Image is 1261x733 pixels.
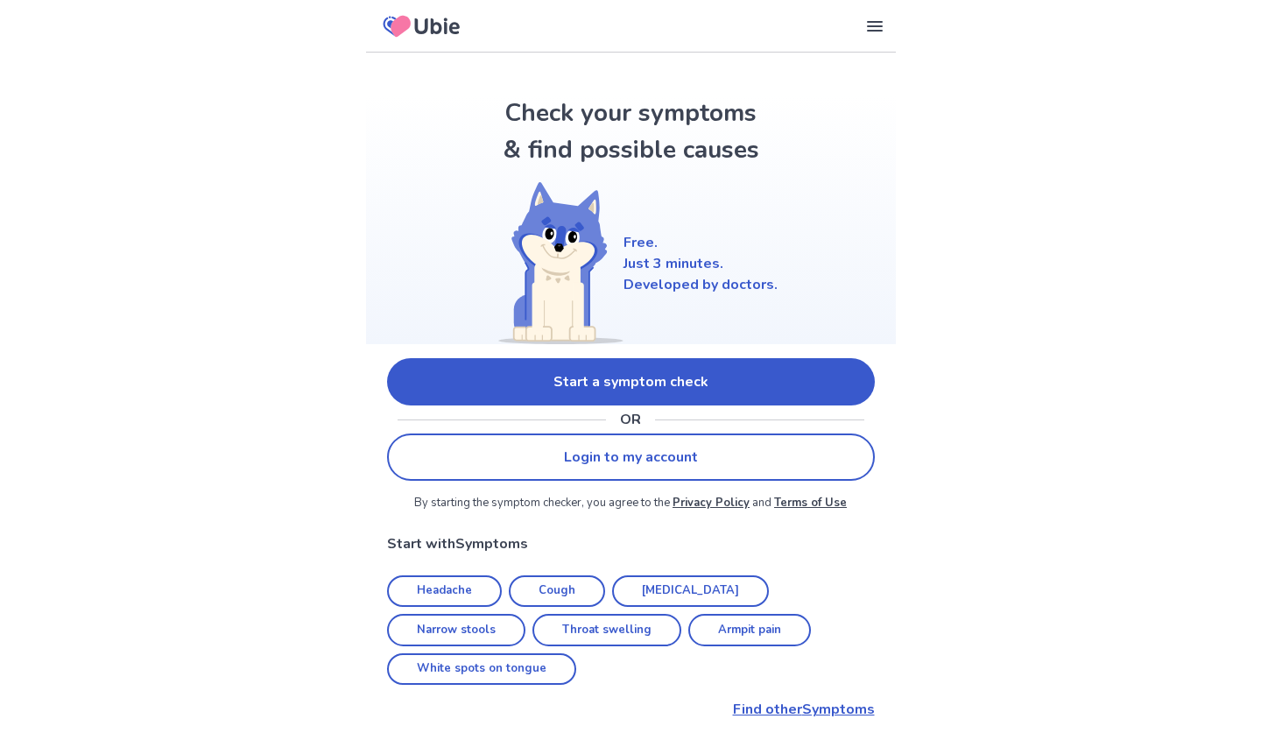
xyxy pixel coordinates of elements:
p: Just 3 minutes. [623,253,778,274]
a: Narrow stools [387,614,525,646]
p: Free. [623,232,778,253]
img: Shiba (Welcome) [483,182,623,344]
a: White spots on tongue [387,653,576,686]
a: [MEDICAL_DATA] [612,575,769,608]
a: Find otherSymptoms [387,699,875,720]
a: Privacy Policy [673,495,750,511]
a: Headache [387,575,502,608]
a: Terms of Use [774,495,847,511]
p: OR [620,409,641,430]
p: Start with Symptoms [387,533,875,554]
h1: Check your symptoms & find possible causes [499,95,762,168]
a: Login to my account [387,433,875,481]
a: Throat swelling [532,614,681,646]
a: Armpit pain [688,614,811,646]
a: Start a symptom check [387,358,875,405]
p: By starting the symptom checker, you agree to the and [387,495,875,512]
p: Developed by doctors. [623,274,778,295]
p: Find other Symptoms [387,699,875,720]
a: Cough [509,575,605,608]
